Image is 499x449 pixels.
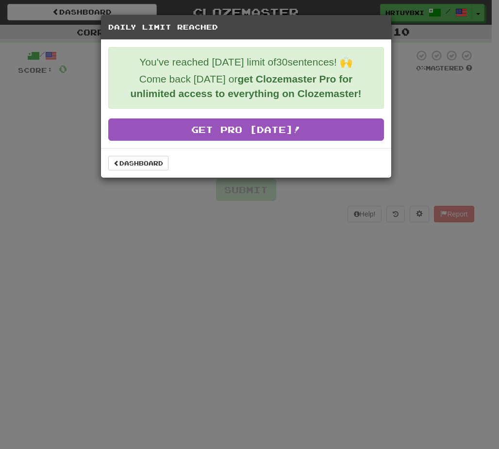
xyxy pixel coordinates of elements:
p: Come back [DATE] or [116,72,376,101]
h5: Daily Limit Reached [108,22,384,32]
strong: get Clozemaster Pro for unlimited access to everything on Clozemaster! [130,73,361,99]
a: Get Pro [DATE]! [108,118,384,141]
p: You've reached [DATE] limit of 30 sentences! 🙌 [116,55,376,69]
a: Dashboard [108,156,168,170]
